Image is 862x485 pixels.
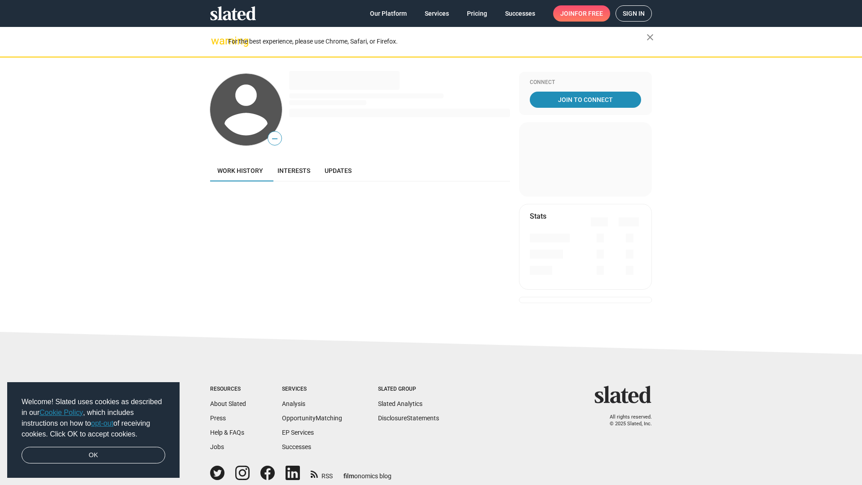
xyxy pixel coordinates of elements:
[575,5,603,22] span: for free
[600,414,652,427] p: All rights reserved. © 2025 Slated, Inc.
[282,414,342,422] a: OpportunityMatching
[530,79,641,86] div: Connect
[505,5,535,22] span: Successes
[370,5,407,22] span: Our Platform
[378,400,422,407] a: Slated Analytics
[343,465,391,481] a: filmonomics blog
[418,5,456,22] a: Services
[623,6,645,21] span: Sign in
[425,5,449,22] span: Services
[530,212,546,221] mat-card-title: Stats
[282,429,314,436] a: EP Services
[325,167,352,174] span: Updates
[378,386,439,393] div: Slated Group
[210,160,270,181] a: Work history
[498,5,542,22] a: Successes
[532,92,639,108] span: Join To Connect
[277,167,310,174] span: Interests
[217,167,263,174] span: Work history
[268,133,281,145] span: —
[270,160,317,181] a: Interests
[460,5,494,22] a: Pricing
[22,447,165,464] a: dismiss cookie message
[7,382,180,478] div: cookieconsent
[553,5,610,22] a: Joinfor free
[616,5,652,22] a: Sign in
[378,414,439,422] a: DisclosureStatements
[91,419,114,427] a: opt-out
[211,35,222,46] mat-icon: warning
[467,5,487,22] span: Pricing
[228,35,646,48] div: For the best experience, please use Chrome, Safari, or Firefox.
[210,386,246,393] div: Resources
[343,472,354,480] span: film
[363,5,414,22] a: Our Platform
[210,414,226,422] a: Press
[282,386,342,393] div: Services
[210,400,246,407] a: About Slated
[282,443,311,450] a: Successes
[645,32,655,43] mat-icon: close
[210,429,244,436] a: Help & FAQs
[530,92,641,108] a: Join To Connect
[311,467,333,481] a: RSS
[210,443,224,450] a: Jobs
[40,409,83,416] a: Cookie Policy
[317,160,359,181] a: Updates
[560,5,603,22] span: Join
[282,400,305,407] a: Analysis
[22,397,165,440] span: Welcome! Slated uses cookies as described in our , which includes instructions on how to of recei...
